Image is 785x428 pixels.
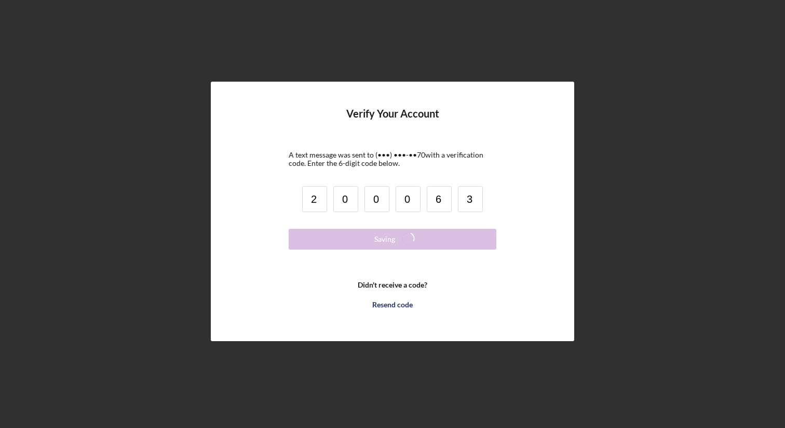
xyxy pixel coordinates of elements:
[346,108,439,135] h4: Verify Your Account
[289,151,496,167] div: A text message was sent to (•••) •••-•• 70 with a verification code. Enter the 6-digit code below.
[372,294,413,315] div: Resend code
[358,281,427,289] b: Didn't receive a code?
[289,229,496,250] button: Saving
[289,294,496,315] button: Resend code
[374,229,395,250] div: Saving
